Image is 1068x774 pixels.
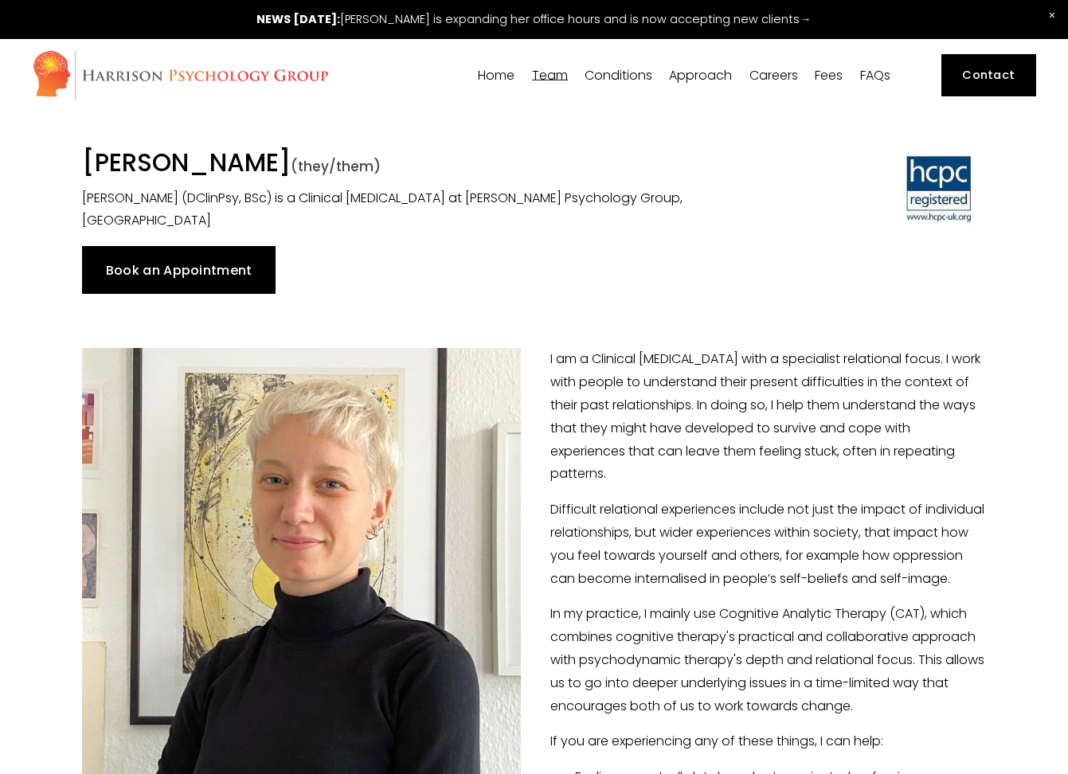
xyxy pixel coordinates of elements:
[532,69,568,82] span: Team
[669,68,732,83] a: folder dropdown
[532,68,568,83] a: folder dropdown
[585,69,652,82] span: Conditions
[82,246,276,294] a: Book an Appointment
[291,157,381,176] span: (they/them)
[82,187,753,233] p: [PERSON_NAME] (DClinPsy, BSc) is a Clinical [MEDICAL_DATA] at [PERSON_NAME] Psychology Group, [GE...
[82,498,986,590] p: Difficult relational experiences include not just the impact of individual relationships, but wid...
[82,348,986,486] p: I am a Clinical [MEDICAL_DATA] with a specialist relational focus. I work with people to understa...
[32,49,329,101] img: Harrison Psychology Group
[82,603,986,717] p: In my practice, I mainly use Cognitive Analytic Therapy (CAT), which combines cognitive therapy's...
[82,730,986,753] p: If you are experiencing any of these things, I can help:
[82,147,753,182] h1: [PERSON_NAME]
[941,54,1036,96] a: Contact
[585,68,652,83] a: folder dropdown
[860,68,890,83] a: FAQs
[815,68,843,83] a: Fees
[749,68,798,83] a: Careers
[669,69,732,82] span: Approach
[478,68,514,83] a: Home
